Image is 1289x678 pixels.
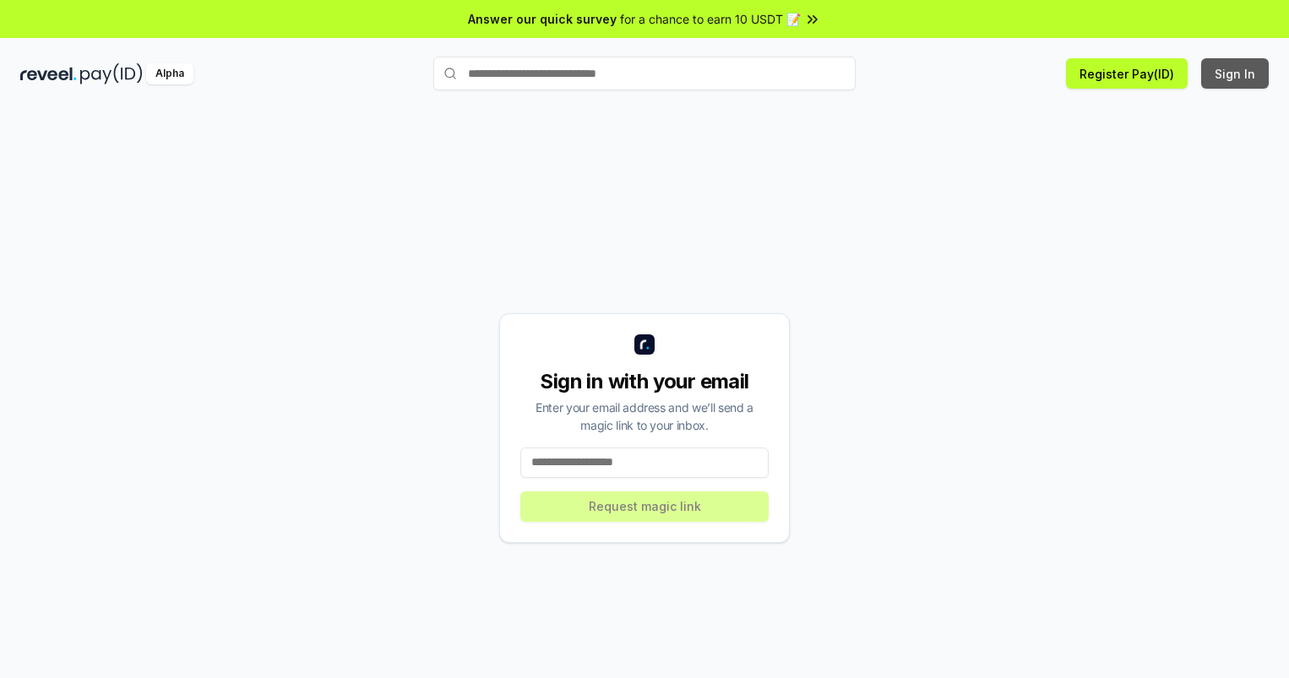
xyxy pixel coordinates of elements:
[1201,58,1269,89] button: Sign In
[620,10,801,28] span: for a chance to earn 10 USDT 📝
[146,63,193,84] div: Alpha
[468,10,617,28] span: Answer our quick survey
[80,63,143,84] img: pay_id
[20,63,77,84] img: reveel_dark
[520,368,769,395] div: Sign in with your email
[634,334,655,355] img: logo_small
[520,399,769,434] div: Enter your email address and we’ll send a magic link to your inbox.
[1066,58,1188,89] button: Register Pay(ID)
